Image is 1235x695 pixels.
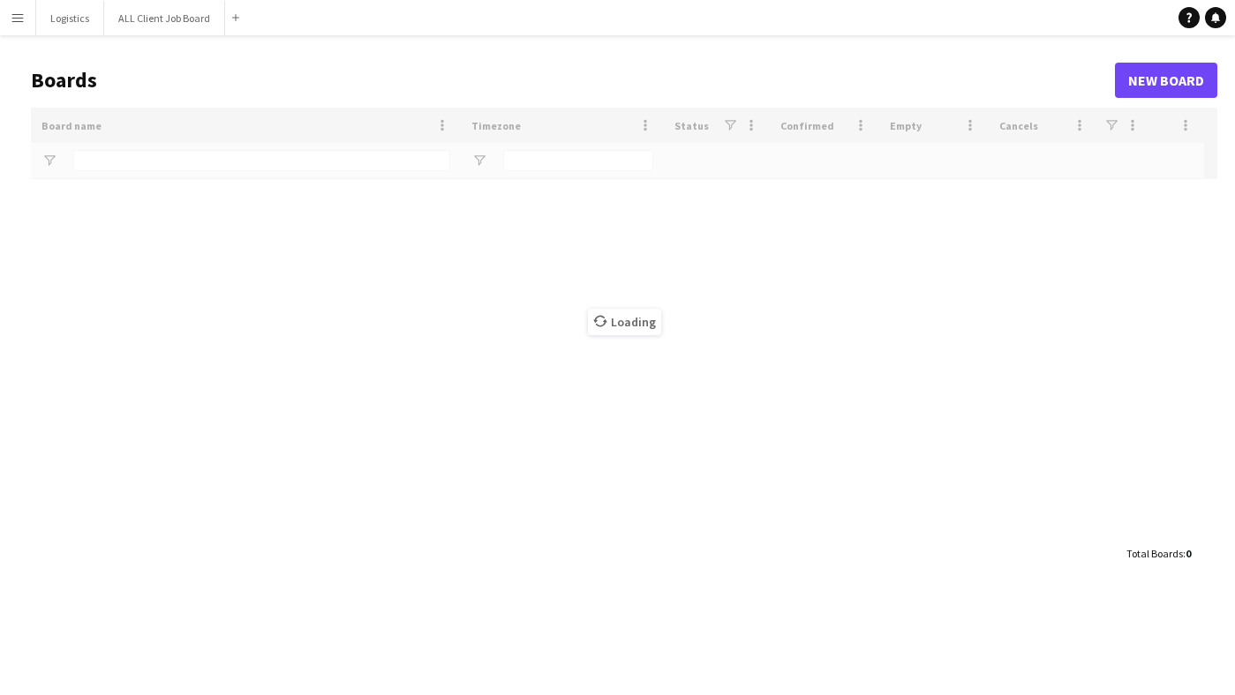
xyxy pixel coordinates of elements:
[1115,63,1217,98] a: New Board
[1186,547,1191,560] span: 0
[36,1,104,35] button: Logistics
[31,67,1115,93] h1: Boards
[588,309,661,335] span: Loading
[1126,547,1183,560] span: Total Boards
[104,1,225,35] button: ALL Client Job Board
[1126,536,1191,571] div: :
